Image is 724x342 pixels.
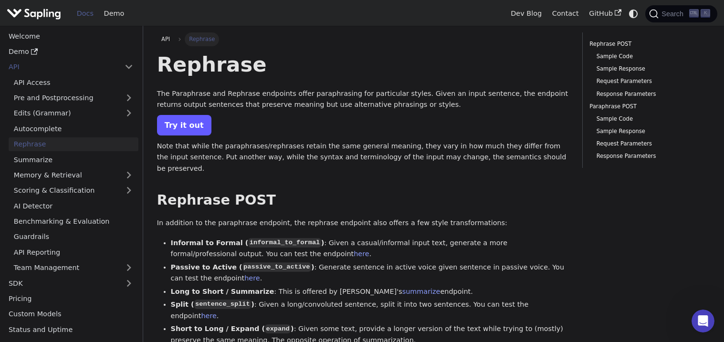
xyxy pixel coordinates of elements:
[3,276,119,290] a: SDK
[547,6,584,21] a: Contact
[157,192,568,209] h2: Rephrase POST
[9,184,138,197] a: Scoring & Classification
[171,325,294,332] strong: Short to Long / Expand ( )
[3,322,138,336] a: Status and Uptime
[9,91,138,105] a: Pre and Postprocessing
[171,262,569,285] li: : Generate sentence in active voice given sentence in passive voice. You can test the endpoint .
[161,36,170,42] span: API
[402,288,441,295] a: summarize
[9,153,138,166] a: Summarize
[171,239,325,247] strong: Informal to Formal ( )
[505,6,546,21] a: Dev Blog
[185,32,219,46] span: Rephrase
[645,5,717,22] button: Search (Ctrl+K)
[9,215,138,228] a: Benchmarking & Evaluation
[119,276,138,290] button: Expand sidebar category 'SDK'
[9,75,138,89] a: API Access
[597,114,703,124] a: Sample Code
[119,60,138,74] button: Collapse sidebar category 'API'
[3,29,138,43] a: Welcome
[157,32,568,46] nav: Breadcrumbs
[9,199,138,213] a: AI Detector
[692,310,714,332] iframe: Intercom live chat
[597,139,703,148] a: Request Parameters
[157,141,568,175] p: Note that while the paraphrases/rephrases retain the same general meaning, they vary in how much ...
[3,45,138,59] a: Demo
[157,115,211,135] a: Try it out
[242,262,311,272] code: passive_to_active
[171,238,569,260] li: : Given a casual/informal input text, generate a more formal/professional output. You can test th...
[9,230,138,244] a: Guardrails
[7,7,61,21] img: Sapling.ai
[248,238,321,248] code: informal_to_formal
[157,88,568,111] p: The Paraphrase and Rephrase endpoints offer paraphrasing for particular styles. Given an input se...
[9,245,138,259] a: API Reporting
[201,312,216,320] a: here
[627,7,640,21] button: Switch between dark and light mode (currently system mode)
[9,168,138,182] a: Memory & Retrieval
[9,137,138,151] a: Rephrase
[597,127,703,136] a: Sample Response
[9,122,138,135] a: Autocomplete
[3,307,138,321] a: Custom Models
[597,90,703,99] a: Response Parameters
[171,301,254,308] strong: Split ( )
[9,261,138,275] a: Team Management
[9,106,138,120] a: Edits (Grammar)
[171,286,569,298] li: : This is offered by [PERSON_NAME]'s endpoint.
[3,60,119,74] a: API
[171,263,315,271] strong: Passive to Active ( )
[584,6,626,21] a: GitHub
[157,52,568,77] h1: Rephrase
[354,250,369,258] a: here
[157,218,568,229] p: In addition to the paraphrase endpoint, the rephrase endpoint also offers a few style transformat...
[72,6,99,21] a: Docs
[171,288,274,295] strong: Long to Short / Summarize
[3,292,138,306] a: Pricing
[701,9,710,18] kbd: K
[597,77,703,86] a: Request Parameters
[597,52,703,61] a: Sample Code
[597,64,703,73] a: Sample Response
[7,7,64,21] a: Sapling.ai
[589,102,707,111] a: Paraphrase POST
[265,324,291,334] code: expand
[589,40,707,49] a: Rephrase POST
[244,274,260,282] a: here
[194,300,252,309] code: sentence_split
[171,299,569,322] li: : Given a long/convoluted sentence, split it into two sentences. You can test the endpoint .
[157,32,175,46] a: API
[597,152,703,161] a: Response Parameters
[99,6,129,21] a: Demo
[659,10,689,18] span: Search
